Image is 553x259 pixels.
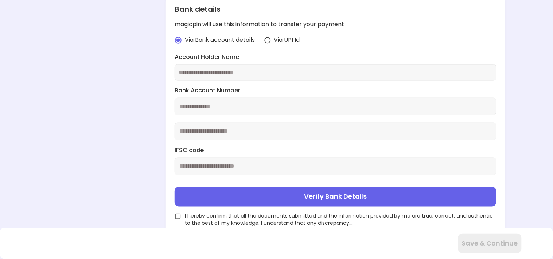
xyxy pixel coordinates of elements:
button: Save & Continue [458,234,522,253]
img: radio [264,37,271,44]
label: Account Holder Name [175,53,496,61]
label: IFSC code [175,146,496,155]
button: Verify Bank Details [175,187,496,207]
div: magicpin will use this information to transfer your payment [175,20,496,29]
img: unchecked [175,213,181,220]
div: Bank details [175,4,496,15]
span: Via UPI Id [274,36,300,44]
span: Via Bank account details [185,36,255,44]
label: Bank Account Number [175,87,496,95]
span: I hereby confirm that all the documents submitted and the information provided by me are true, co... [185,212,496,227]
img: radio [175,37,182,44]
